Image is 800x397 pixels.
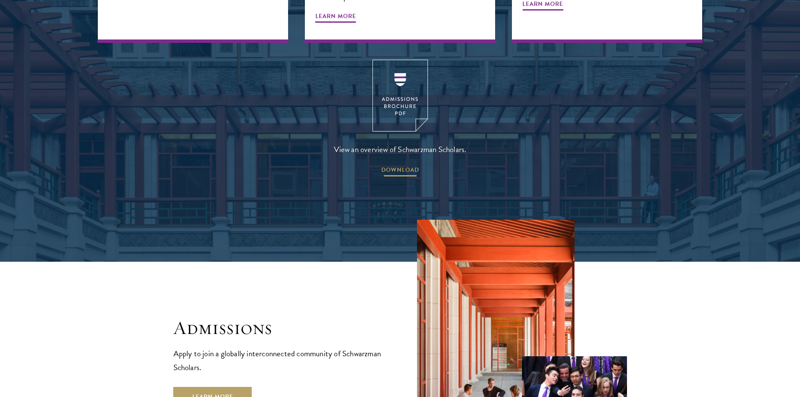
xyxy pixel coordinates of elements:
h2: Admissions [173,316,383,340]
a: View an overview of Schwarzman Scholars. DOWNLOAD [334,60,467,178]
span: DOWNLOAD [381,165,419,178]
span: Learn More [315,11,356,24]
span: View an overview of Schwarzman Scholars. [334,142,467,156]
p: Apply to join a globally interconnected community of Schwarzman Scholars. [173,347,383,374]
